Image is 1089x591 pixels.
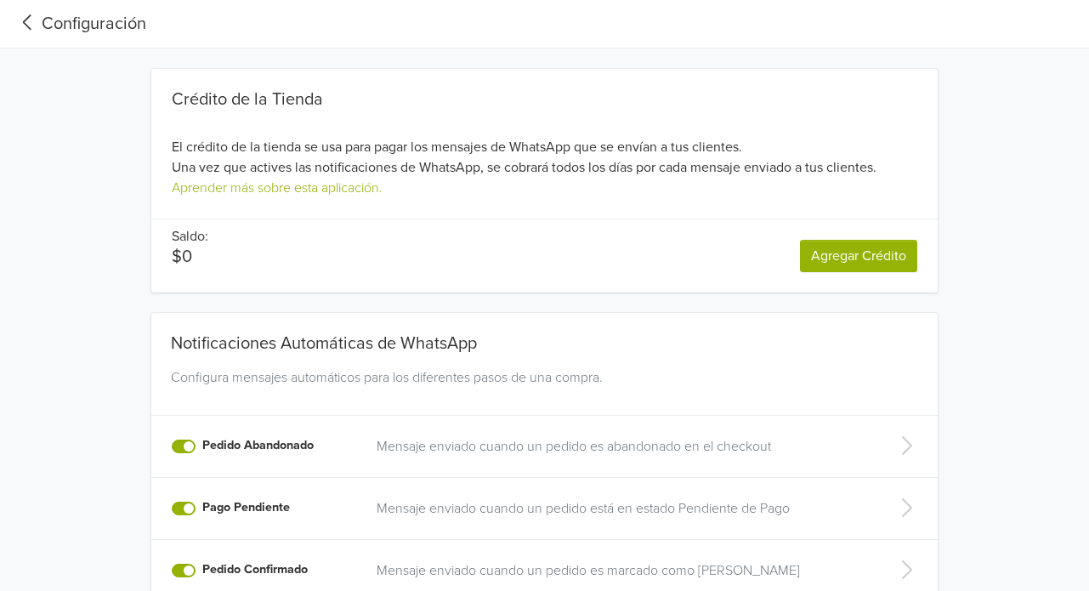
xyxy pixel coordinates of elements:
[377,560,865,581] a: Mensaje enviado cuando un pedido es marcado como [PERSON_NAME]
[202,498,290,517] label: Pago Pendiente
[172,226,208,247] p: Saldo:
[202,560,308,579] label: Pedido Confirmado
[377,436,865,457] a: Mensaje enviado cuando un pedido es abandonado en el checkout
[172,89,917,110] div: Crédito de la Tienda
[164,313,925,361] div: Notificaciones Automáticas de WhatsApp
[172,179,383,196] a: Aprender más sobre esta aplicación.
[800,240,917,272] a: Agregar Crédito
[14,11,146,37] a: Configuración
[151,89,938,198] div: El crédito de la tienda se usa para pagar los mensajes de WhatsApp que se envían a tus clientes. ...
[172,247,208,267] p: $0
[202,436,314,455] label: Pedido Abandonado
[164,367,925,408] div: Configura mensajes automáticos para los diferentes pasos de una compra.
[377,498,865,519] a: Mensaje enviado cuando un pedido está en estado Pendiente de Pago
